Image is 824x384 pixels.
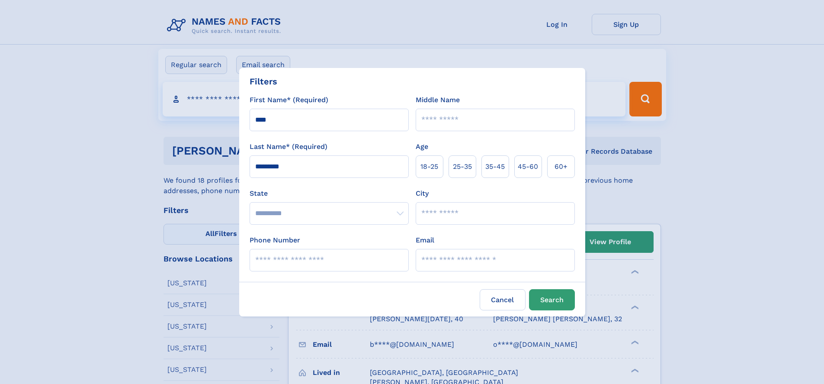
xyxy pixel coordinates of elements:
label: Cancel [480,289,526,310]
label: Middle Name [416,95,460,105]
label: Phone Number [250,235,300,245]
span: 35‑45 [485,161,505,172]
span: 60+ [555,161,568,172]
label: Last Name* (Required) [250,142,327,152]
label: Email [416,235,434,245]
span: 45‑60 [518,161,538,172]
label: First Name* (Required) [250,95,328,105]
label: Age [416,142,428,152]
div: Filters [250,75,277,88]
span: 25‑35 [453,161,472,172]
span: 18‑25 [420,161,438,172]
button: Search [529,289,575,310]
label: State [250,188,409,199]
label: City [416,188,429,199]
